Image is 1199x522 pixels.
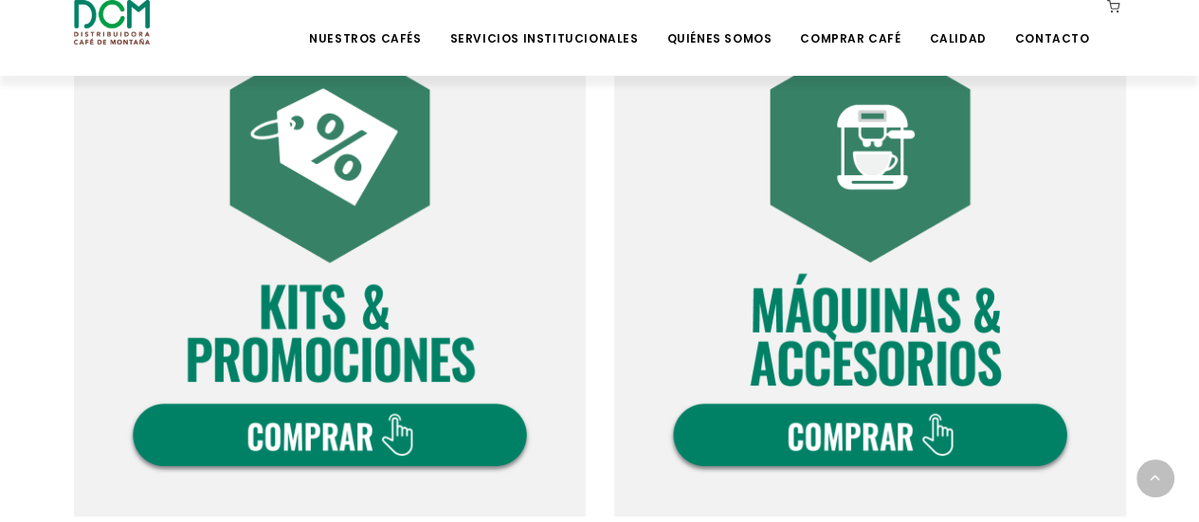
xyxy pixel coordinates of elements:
a: Servicios Institucionales [438,2,649,46]
a: Contacto [1004,2,1101,46]
img: DCM-WEB-BOT-COMPRA-V2024-03.png [74,5,586,516]
a: Nuestros Cafés [298,2,432,46]
img: DCM-WEB-BOT-COMPRA-V2024-04.png [614,5,1126,516]
a: Comprar Café [789,2,912,46]
a: Quiénes Somos [655,2,783,46]
a: Calidad [917,2,997,46]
